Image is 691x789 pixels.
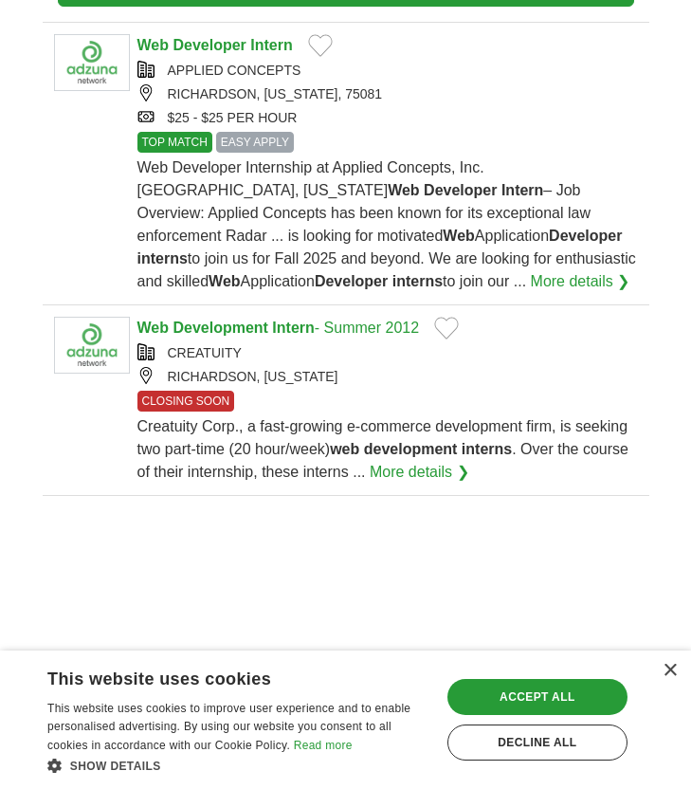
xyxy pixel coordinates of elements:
span: Web Developer Internship at Applied Concepts, Inc. [GEOGRAPHIC_DATA], [US_STATE] – Job Overview: ... [137,159,636,289]
div: Close [663,664,677,678]
strong: interns [392,273,443,289]
a: More details ❯ [531,270,630,293]
div: Show details [47,756,428,775]
span: Creatuity Corp., a fast-growing e-commerce development firm, is seeking two part-time (20 hour/we... [137,418,628,480]
strong: Web [137,320,169,336]
span: TOP MATCH [137,132,212,153]
strong: Web [443,228,474,244]
img: Company logo [54,317,130,374]
strong: Intern [250,37,292,53]
a: Web Development Intern- Summer 2012 [137,320,420,336]
strong: Web [388,182,419,198]
div: Decline all [447,725,627,761]
strong: development [364,441,458,457]
strong: Developer [424,182,497,198]
strong: Developer [173,37,245,53]
strong: Intern [272,320,314,336]
strong: interns [137,250,188,266]
div: $25 - $25 PER HOUR [137,108,638,128]
button: Add to favorite jobs [308,34,333,57]
span: This website uses cookies to improve user experience and to enable personalised advertising. By u... [47,702,410,753]
a: Read more, opens a new window [294,739,353,752]
strong: Developer [315,273,388,289]
span: EASY APPLY [216,132,294,153]
div: Accept all [447,679,627,715]
div: RICHARDSON, [US_STATE] [137,367,638,387]
img: Company logo [54,34,130,91]
strong: interns [462,441,512,457]
strong: Developer [549,228,622,244]
strong: Web [209,273,240,289]
button: Add to favorite jobs [434,317,459,339]
strong: Web [137,37,169,53]
div: This website uses cookies [47,662,381,690]
strong: Development [173,320,267,336]
div: RICHARDSON, [US_STATE], 75081 [137,84,638,104]
div: CREATUITY [137,343,638,363]
a: More details ❯ [370,461,469,484]
div: APPLIED CONCEPTS [137,61,638,81]
strong: Intern [501,182,543,198]
span: CLOSING SOON [137,391,235,412]
span: Show details [70,760,161,773]
a: Web Developer Intern [137,37,293,53]
strong: web [330,441,359,457]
